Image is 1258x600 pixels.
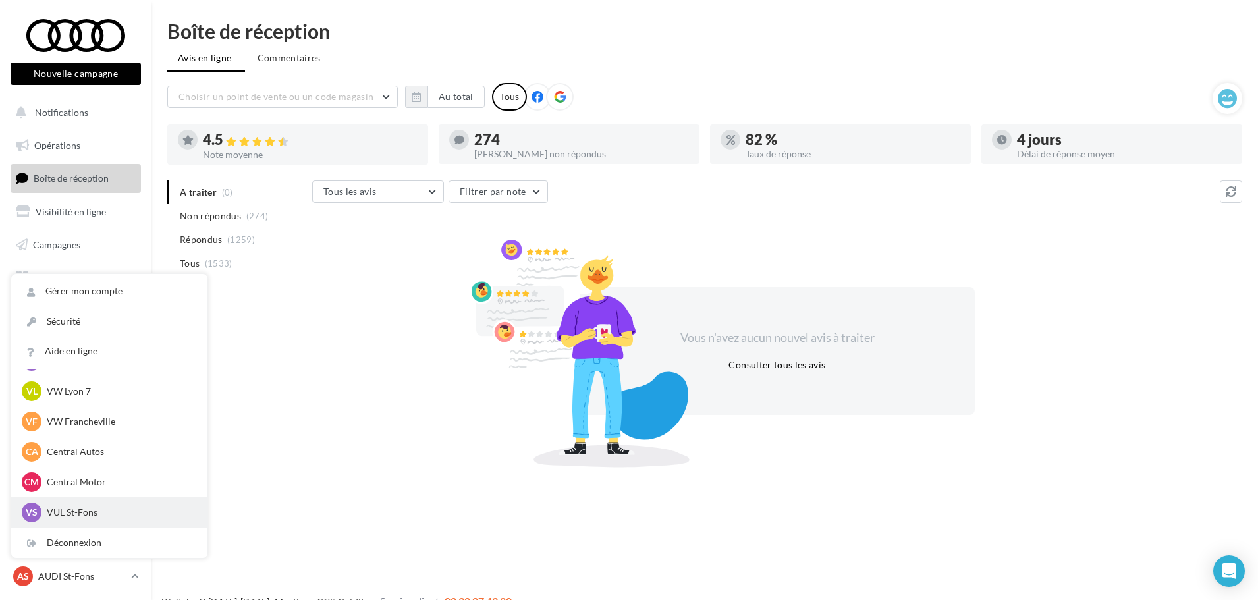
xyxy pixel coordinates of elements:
span: VF [26,415,38,428]
span: Opérations [34,140,80,151]
a: Opérations [8,132,144,159]
p: Central Autos [47,445,192,458]
span: VL [26,385,38,398]
span: Tous les avis [323,186,377,197]
span: Répondus [180,233,223,246]
a: PLV et print personnalisable [8,296,144,335]
a: Médiathèque [8,263,144,291]
div: Taux de réponse [746,150,960,159]
span: CA [26,445,38,458]
button: Consulter tous les avis [723,357,831,373]
a: Campagnes [8,231,144,259]
div: Open Intercom Messenger [1213,555,1245,587]
button: Tous les avis [312,180,444,203]
button: Filtrer par note [449,180,548,203]
span: Boîte de réception [34,173,109,184]
a: Gérer mon compte [11,277,207,306]
span: (1533) [205,258,232,269]
span: Commentaires [258,51,321,65]
a: Boîte de réception [8,164,144,192]
span: Notifications [35,107,88,118]
p: VUL St-Fons [47,506,192,519]
div: Boîte de réception [167,21,1242,41]
span: (274) [246,211,269,221]
span: Visibilité en ligne [36,206,106,217]
p: Central Motor [47,476,192,489]
div: [PERSON_NAME] non répondus [474,150,689,159]
a: Aide en ligne [11,337,207,366]
div: Délai de réponse moyen [1017,150,1232,159]
span: Tous [180,257,200,270]
div: Déconnexion [11,528,207,558]
div: 4.5 [203,132,418,148]
div: 274 [474,132,689,147]
span: Campagnes [33,238,80,250]
span: VS [26,506,38,519]
span: AS [17,570,29,583]
a: Sécurité [11,307,207,337]
div: Note moyenne [203,150,418,159]
span: Non répondus [180,209,241,223]
div: 82 % [746,132,960,147]
button: Au total [405,86,485,108]
div: Tous [492,83,527,111]
button: Notifications [8,99,138,126]
span: (1259) [227,234,255,245]
div: 4 jours [1017,132,1232,147]
a: Visibilité en ligne [8,198,144,226]
p: VW Lyon 7 [47,385,192,398]
div: Vous n'avez aucun nouvel avis à traiter [664,329,890,346]
p: AUDI St-Fons [38,570,126,583]
span: Médiathèque [33,271,87,283]
button: Choisir un point de vente ou un code magasin [167,86,398,108]
button: Nouvelle campagne [11,63,141,85]
span: CM [24,476,39,489]
button: Au total [427,86,485,108]
span: Choisir un point de vente ou un code magasin [178,91,373,102]
p: VW Francheville [47,415,192,428]
a: AS AUDI St-Fons [11,564,141,589]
